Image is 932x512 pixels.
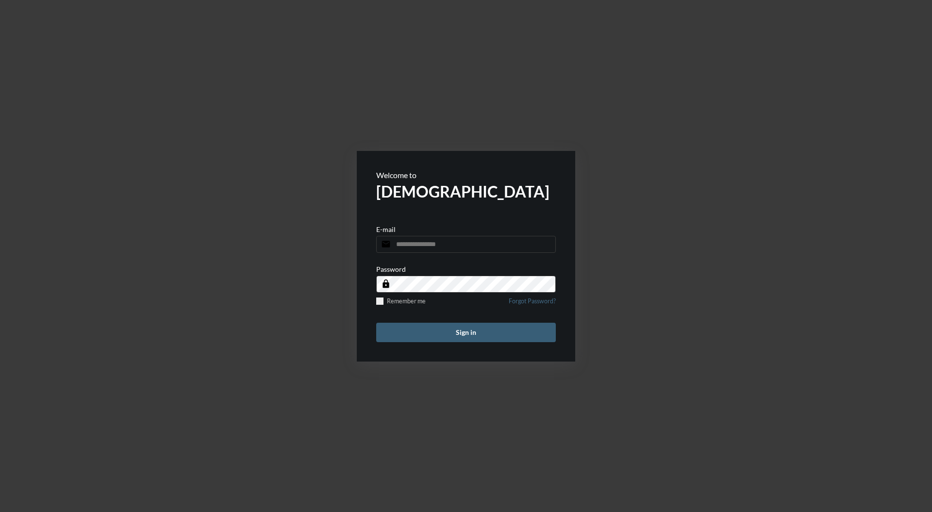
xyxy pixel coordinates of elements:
p: Password [376,265,406,273]
h2: [DEMOGRAPHIC_DATA] [376,182,556,201]
a: Forgot Password? [509,297,556,311]
button: Sign in [376,323,556,342]
label: Remember me [376,297,426,305]
p: Welcome to [376,170,556,180]
p: E-mail [376,225,396,233]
